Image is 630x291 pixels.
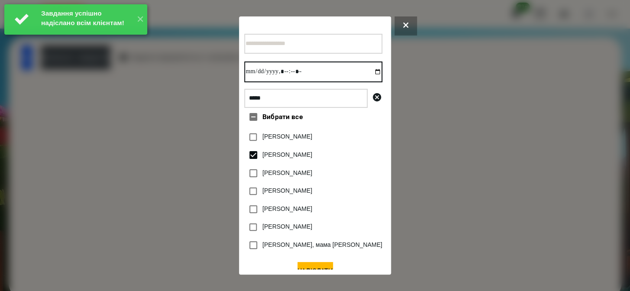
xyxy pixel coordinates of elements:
[262,169,312,178] label: [PERSON_NAME]
[262,133,312,141] label: [PERSON_NAME]
[262,223,312,231] label: [PERSON_NAME]
[262,187,312,195] label: [PERSON_NAME]
[297,262,333,281] button: Надіслати
[262,112,303,122] span: Вибрати все
[262,205,312,213] label: [PERSON_NAME]
[262,241,382,249] label: [PERSON_NAME], мама [PERSON_NAME]
[262,151,312,159] label: [PERSON_NAME]
[41,9,130,28] div: Завдання успішно надіслано всім клієнтам!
